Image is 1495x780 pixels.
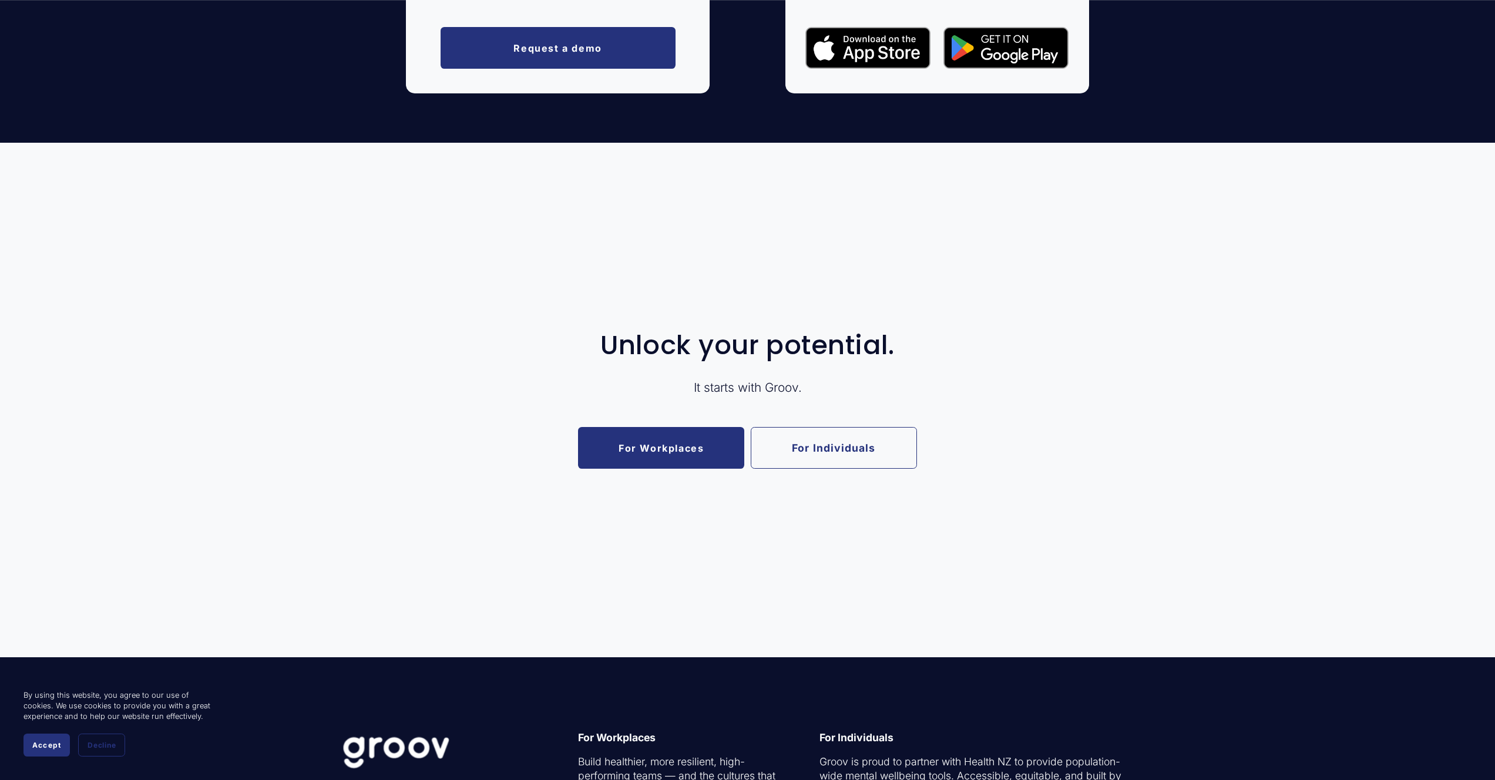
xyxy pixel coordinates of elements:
[406,331,1089,360] h2: Unlock your potential.
[406,379,1089,396] p: It starts with Groov.
[78,734,125,757] button: Decline
[578,731,656,744] strong: For Workplaces
[32,741,61,749] span: Accept
[578,427,744,469] a: For Workplaces
[23,734,70,757] button: Accept
[23,690,211,722] p: By using this website, you agree to our use of cookies. We use cookies to provide you with a grea...
[441,27,676,69] a: Request a demo
[12,678,223,768] section: Cookie banner
[88,741,116,749] span: Decline
[751,427,917,469] a: For Individuals
[819,731,893,744] strong: For Individuals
